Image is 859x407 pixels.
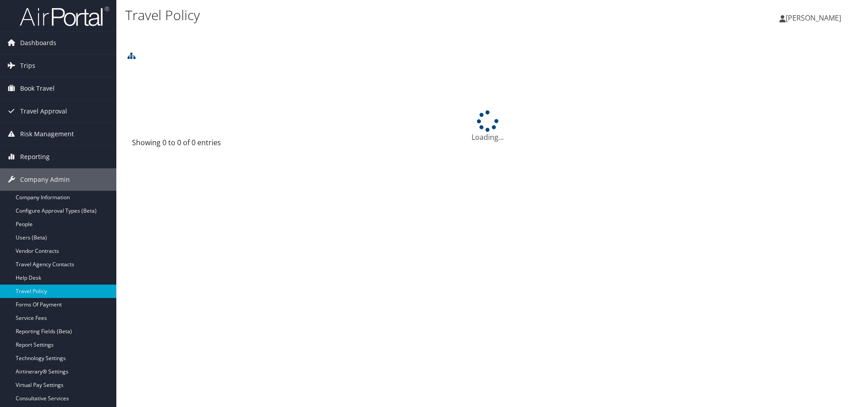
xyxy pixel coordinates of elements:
[125,110,850,143] div: Loading...
[20,123,74,145] span: Risk Management
[132,137,300,152] div: Showing 0 to 0 of 0 entries
[20,77,55,100] span: Book Travel
[20,100,67,122] span: Travel Approval
[20,168,70,191] span: Company Admin
[786,13,841,23] span: [PERSON_NAME]
[20,6,109,27] img: airportal-logo.png
[20,32,56,54] span: Dashboards
[779,4,850,31] a: [PERSON_NAME]
[125,6,608,25] h1: Travel Policy
[20,55,35,77] span: Trips
[20,146,50,168] span: Reporting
